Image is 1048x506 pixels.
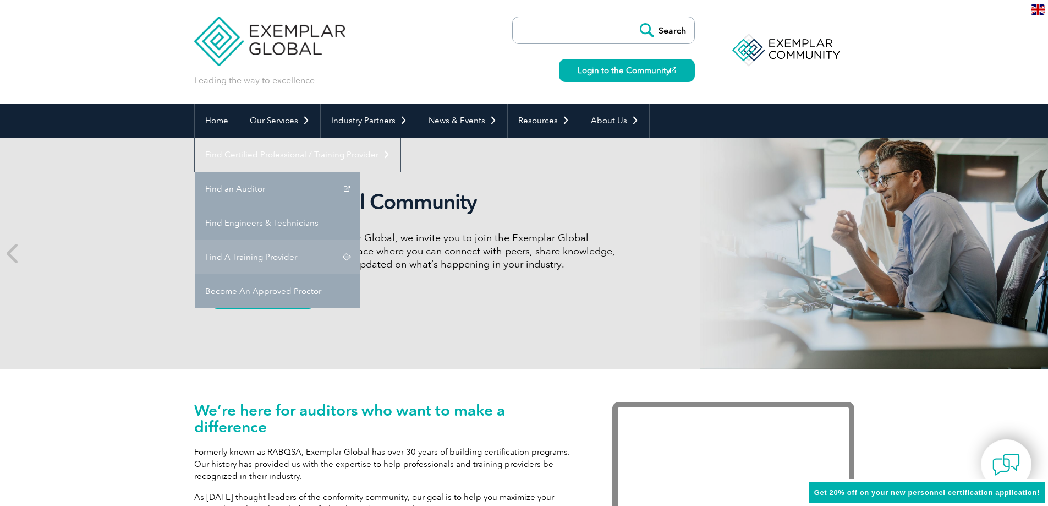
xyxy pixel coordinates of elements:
input: Search [634,17,694,43]
a: Become An Approved Proctor [195,274,360,308]
img: open_square.png [670,67,676,73]
a: Industry Partners [321,104,418,138]
a: Home [195,104,239,138]
img: en [1031,4,1045,15]
p: Formerly known as RABQSA, Exemplar Global has over 30 years of building certification programs. O... [194,446,579,482]
span: Get 20% off on your new personnel certification application! [814,488,1040,497]
img: contact-chat.png [992,451,1020,478]
a: Login to the Community [559,59,695,82]
p: As a valued member of Exemplar Global, we invite you to join the Exemplar Global Community—a fun,... [211,231,623,271]
h2: Exemplar Global Community [211,189,623,215]
a: Find Certified Professional / Training Provider [195,138,400,172]
p: Leading the way to excellence [194,74,315,86]
a: Find A Training Provider [195,240,360,274]
a: Find Engineers & Technicians [195,206,360,240]
a: Resources [508,104,580,138]
a: About Us [580,104,649,138]
a: Find an Auditor [195,172,360,206]
a: News & Events [418,104,507,138]
h1: We’re here for auditors who want to make a difference [194,402,579,435]
a: Our Services [239,104,320,138]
